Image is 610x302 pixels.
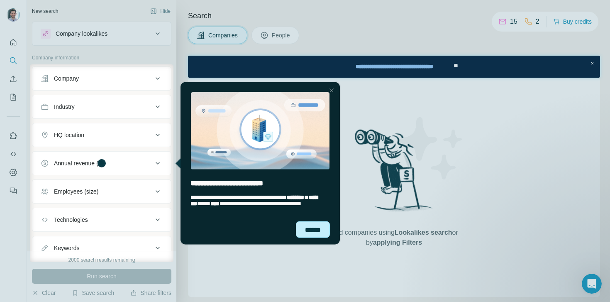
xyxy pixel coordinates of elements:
div: 2000 search results remaining [68,256,135,264]
button: Industry [32,97,171,117]
div: Technologies [54,216,88,224]
div: HQ location [54,131,84,139]
button: HQ location [32,125,171,145]
div: Keywords [54,244,79,252]
div: Close Step [400,3,408,12]
div: Industry [54,103,75,111]
button: Annual revenue ($) [32,153,171,173]
div: Upgrade plan for full access to Surfe [148,2,265,20]
button: Technologies [32,210,171,230]
iframe: Tooltip [173,81,342,246]
div: Company [54,74,79,83]
button: Employees (size) [32,182,171,201]
div: Employees (size) [54,187,98,196]
button: Keywords [32,238,171,258]
div: Annual revenue ($) [54,159,103,167]
button: Company [32,69,171,88]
